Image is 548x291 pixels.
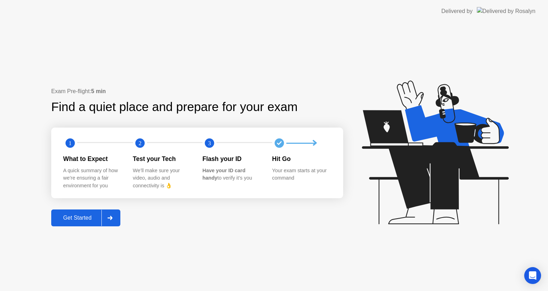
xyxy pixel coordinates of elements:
[133,167,192,190] div: We’ll make sure your video, audio and connectivity is 👌
[477,7,535,15] img: Delivered by Rosalyn
[63,154,122,163] div: What to Expect
[202,168,245,181] b: Have your ID card handy
[51,98,299,116] div: Find a quiet place and prepare for your exam
[51,209,120,226] button: Get Started
[51,87,343,96] div: Exam Pre-flight:
[272,154,331,163] div: Hit Go
[63,167,122,190] div: A quick summary of how we’re ensuring a fair environment for you
[272,167,331,182] div: Your exam starts at your command
[208,140,211,147] text: 3
[133,154,192,163] div: Test your Tech
[202,154,261,163] div: Flash your ID
[138,140,141,147] text: 2
[53,215,101,221] div: Get Started
[202,167,261,182] div: to verify it’s you
[91,88,106,94] b: 5 min
[524,267,541,284] div: Open Intercom Messenger
[69,140,72,147] text: 1
[441,7,473,15] div: Delivered by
